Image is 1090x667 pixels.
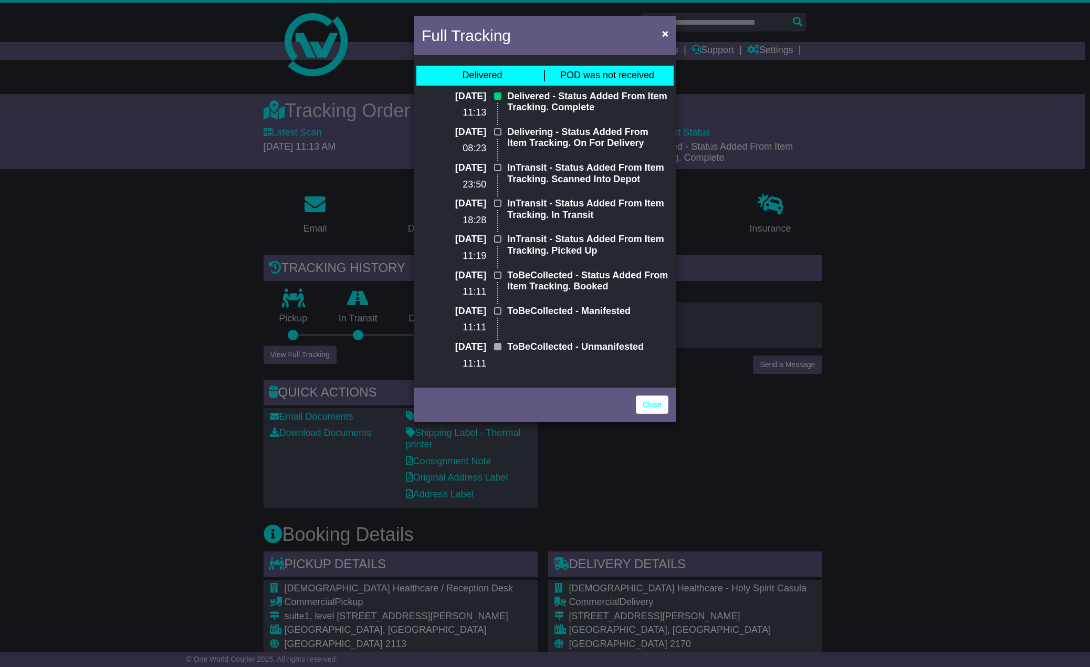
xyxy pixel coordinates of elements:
p: [DATE] [422,127,486,138]
span: × [662,27,668,39]
p: 11:11 [422,286,486,298]
p: [DATE] [422,198,486,210]
p: ToBeCollected - Manifested [507,306,668,317]
p: InTransit - Status Added From Item Tracking. Picked Up [507,234,668,256]
p: 08:23 [422,143,486,154]
p: 23:50 [422,179,486,191]
p: 18:28 [422,215,486,226]
p: [DATE] [422,91,486,102]
button: Close [657,23,674,44]
p: Delivering - Status Added From Item Tracking. On For Delivery [507,127,668,149]
p: [DATE] [422,234,486,245]
p: 11:11 [422,322,486,333]
p: [DATE] [422,270,486,282]
p: Delivered - Status Added From Item Tracking. Complete [507,91,668,113]
span: POD was not received [560,70,654,80]
p: ToBeCollected - Unmanifested [507,341,668,353]
p: 11:13 [422,107,486,119]
p: 11:19 [422,251,486,262]
p: InTransit - Status Added From Item Tracking. In Transit [507,198,668,221]
p: [DATE] [422,306,486,317]
div: Delivered [462,70,502,81]
p: InTransit - Status Added From Item Tracking. Scanned Into Depot [507,162,668,185]
p: 11:11 [422,358,486,370]
p: [DATE] [422,162,486,174]
h4: Full Tracking [422,24,511,47]
p: [DATE] [422,341,486,353]
p: ToBeCollected - Status Added From Item Tracking. Booked [507,270,668,293]
a: Close [636,395,668,414]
